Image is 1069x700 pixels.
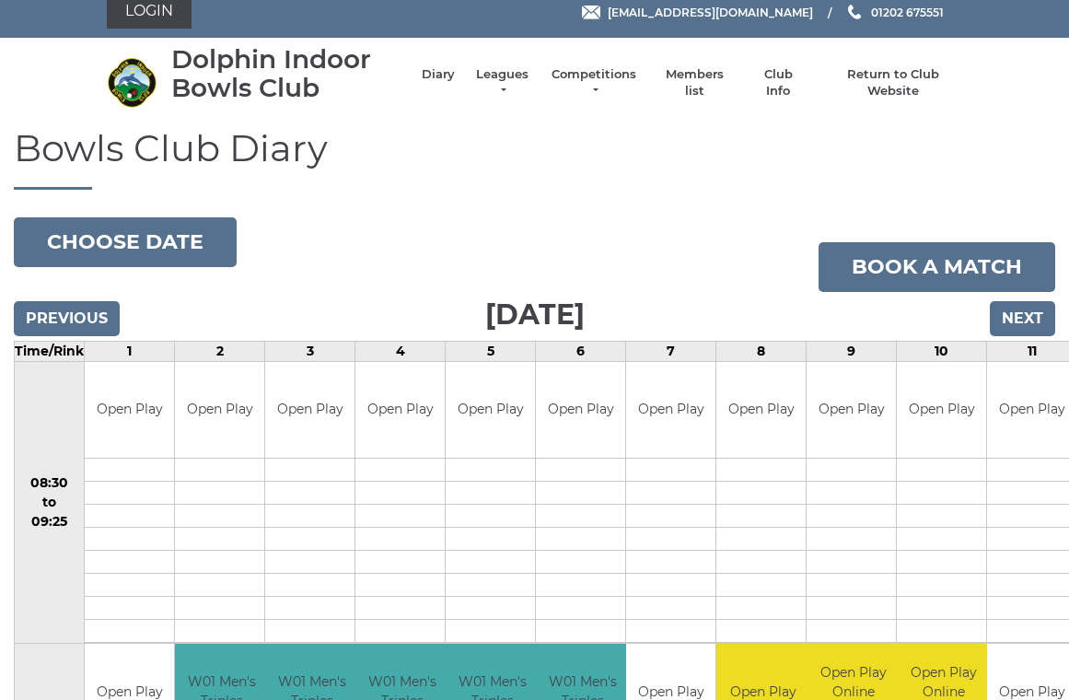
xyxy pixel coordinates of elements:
td: Open Play [85,363,174,460]
a: Competitions [550,67,638,100]
td: 3 [265,342,355,362]
img: Dolphin Indoor Bowls Club [107,58,157,109]
td: 2 [175,342,265,362]
td: Open Play [626,363,715,460]
td: Open Play [446,363,535,460]
td: Open Play [716,363,806,460]
img: Email [582,6,600,20]
img: Phone us [848,6,861,20]
td: Open Play [807,363,896,460]
td: 10 [897,342,987,362]
td: Open Play [536,363,625,460]
td: 8 [716,342,807,362]
td: Open Play [355,363,445,460]
div: Dolphin Indoor Bowls Club [171,46,403,103]
span: [EMAIL_ADDRESS][DOMAIN_NAME] [608,6,813,19]
td: 6 [536,342,626,362]
input: Next [990,302,1055,337]
td: 7 [626,342,716,362]
td: Open Play [265,363,354,460]
td: Open Play [897,363,986,460]
a: Return to Club Website [823,67,962,100]
td: 9 [807,342,897,362]
button: Choose date [14,218,237,268]
td: 08:30 to 09:25 [15,362,85,645]
td: 4 [355,342,446,362]
input: Previous [14,302,120,337]
td: Time/Rink [15,342,85,362]
h1: Bowls Club Diary [14,129,1055,191]
td: Open Play [175,363,264,460]
td: 1 [85,342,175,362]
a: Club Info [751,67,805,100]
td: 5 [446,342,536,362]
a: Leagues [473,67,531,100]
a: Members list [657,67,733,100]
a: Phone us 01202 675551 [845,5,944,22]
a: Email [EMAIL_ADDRESS][DOMAIN_NAME] [582,5,813,22]
a: Book a match [819,243,1055,293]
span: 01202 675551 [871,6,944,19]
a: Diary [422,67,455,84]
